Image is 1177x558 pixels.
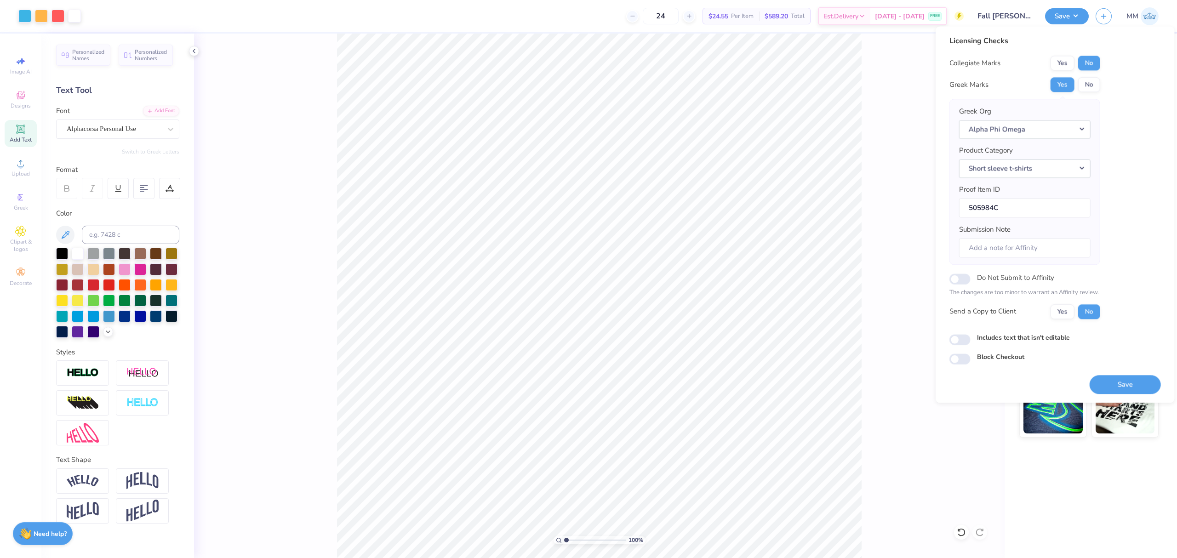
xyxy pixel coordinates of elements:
span: Total [791,11,805,21]
div: Color [56,208,179,219]
button: Yes [1051,304,1074,319]
img: Arch [126,472,159,490]
span: MM [1126,11,1138,22]
span: Upload [11,170,30,177]
span: Decorate [10,279,32,287]
img: Free Distort [67,423,99,443]
img: Rise [126,500,159,522]
strong: Need help? [34,530,67,538]
span: FREE [930,13,940,19]
span: $24.55 [708,11,728,21]
img: Mariah Myssa Salurio [1141,7,1159,25]
p: The changes are too minor to warrant an Affinity review. [949,288,1100,297]
img: Flag [67,502,99,520]
span: Greek [14,204,28,211]
label: Font [56,106,70,116]
div: Format [56,165,180,175]
input: Add a note for Affinity [959,238,1091,258]
input: Untitled Design [971,7,1038,25]
div: Licensing Checks [949,35,1100,46]
label: Includes text that isn't editable [977,333,1070,342]
label: Product Category [959,145,1013,156]
span: Per Item [731,11,754,21]
img: Stroke [67,368,99,378]
img: 3d Illusion [67,396,99,410]
span: Add Text [10,136,32,143]
div: Send a Copy to Client [949,307,1016,317]
img: Shadow [126,367,159,379]
span: Personalized Numbers [135,49,167,62]
input: – – [643,8,679,24]
label: Proof Item ID [959,184,1000,195]
div: Styles [56,347,179,358]
span: Image AI [10,68,32,75]
img: Negative Space [126,398,159,408]
button: Short sleeve t-shirts [959,159,1091,178]
button: No [1078,304,1100,319]
span: 100 % [628,536,643,544]
div: Text Shape [56,455,179,465]
label: Submission Note [959,224,1011,235]
div: Greek Marks [949,80,988,90]
input: e.g. 7428 c [82,226,179,244]
span: [DATE] - [DATE] [875,11,925,21]
div: Add Font [143,106,179,116]
img: Arc [67,475,99,487]
button: Yes [1051,77,1074,92]
span: Personalized Names [72,49,105,62]
div: Collegiate Marks [949,58,1000,68]
img: Water based Ink [1096,387,1155,433]
span: Clipart & logos [5,238,37,253]
label: Block Checkout [977,352,1024,362]
a: MM [1126,7,1159,25]
span: $589.20 [765,11,788,21]
button: Switch to Greek Letters [122,148,179,155]
img: Glow in the Dark Ink [1023,387,1083,433]
div: Text Tool [56,84,179,97]
button: Save [1090,375,1161,394]
label: Do Not Submit to Affinity [977,272,1054,284]
span: Est. Delivery [823,11,858,21]
button: Alpha Phi Omega [959,120,1091,139]
button: Save [1045,8,1089,24]
span: Designs [11,102,31,109]
button: No [1078,56,1100,70]
button: No [1078,77,1100,92]
button: Yes [1051,56,1074,70]
label: Greek Org [959,106,991,117]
